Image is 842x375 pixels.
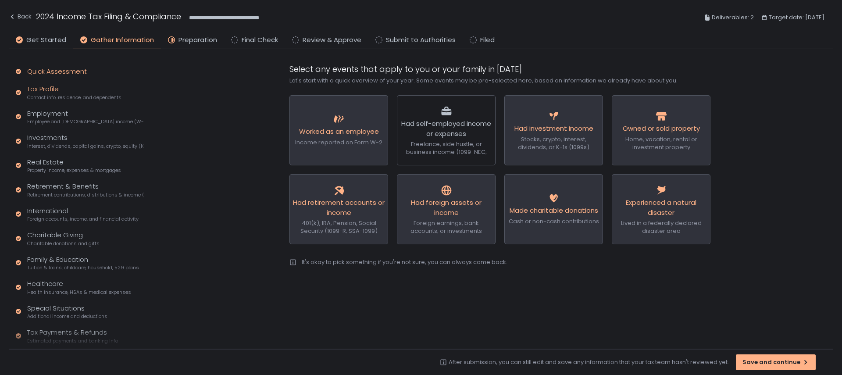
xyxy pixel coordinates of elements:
[514,124,593,133] span: Had investment income
[9,11,32,25] button: Back
[27,279,131,296] div: Healthcare
[27,94,121,101] span: Contact info, residence, and dependents
[623,124,700,133] span: Owned or sold property
[27,255,139,271] div: Family & Education
[295,138,382,146] span: Income reported on Form W-2
[27,206,139,223] div: International
[406,140,487,164] span: Freelance, side hustle, or business income (1099-NEC, 1099-K)
[27,192,143,198] span: Retirement contributions, distributions & income (1099-R, 5498)
[303,35,361,45] span: Review & Approve
[27,133,143,150] div: Investments
[769,12,824,23] span: Target date: [DATE]
[401,119,491,138] span: Had self-employed income or expenses
[27,157,121,174] div: Real Estate
[518,135,589,151] span: Stocks, crypto, interest, dividends, or K-1s (1099s)
[27,67,87,77] div: Quick Assessment
[27,338,118,344] span: Estimated payments and banking info
[26,35,66,45] span: Get Started
[625,135,697,151] span: Home, vacation, rental or investment property
[27,167,121,174] span: Property income, expenses & mortgages
[626,198,696,217] span: Experienced a natural disaster
[480,35,495,45] span: Filed
[289,63,710,75] h1: Select any events that apply to you or your family in [DATE]
[386,35,456,45] span: Submit to Authorities
[289,77,710,85] div: Let's start with a quick overview of your year. Some events may be pre-selected here, based on in...
[27,240,100,247] span: Charitable donations and gifts
[27,118,143,125] span: Employee and [DEMOGRAPHIC_DATA] income (W-2s)
[27,264,139,271] span: Tuition & loans, childcare, household, 529 plans
[736,354,816,370] button: Save and continue
[27,143,143,150] span: Interest, dividends, capital gains, crypto, equity (1099s, K-1s)
[300,219,378,235] span: 401(k), IRA, Pension, Social Security (1099-R, SSA-1099)
[27,313,107,320] span: Additional income and deductions
[293,198,385,217] span: Had retirement accounts or income
[27,328,118,344] div: Tax Payments & Refunds
[27,304,107,320] div: Special Situations
[91,35,154,45] span: Gather Information
[36,11,181,22] h1: 2024 Income Tax Filing & Compliance
[27,84,121,101] div: Tax Profile
[410,219,482,235] span: Foreign earnings, bank accounts, or investments
[712,12,754,23] span: Deliverables: 2
[27,289,131,296] span: Health insurance, HSAs & medical expenses
[9,11,32,22] div: Back
[742,358,809,366] div: Save and continue
[27,216,139,222] span: Foreign accounts, income, and financial activity
[178,35,217,45] span: Preparation
[242,35,278,45] span: Final Check
[510,206,598,215] span: Made charitable donations
[27,230,100,247] div: Charitable Giving
[302,258,507,266] div: It's okay to pick something if you're not sure, you can always come back.
[299,127,379,136] span: Worked as an employee
[621,219,702,235] span: Lived in a federally declared disaster area
[509,217,599,225] span: Cash or non-cash contributions
[27,109,143,125] div: Employment
[411,198,482,217] span: Had foreign assets or income
[449,358,729,366] div: After submission, you can still edit and save any information that your tax team hasn't reviewed ...
[27,182,143,198] div: Retirement & Benefits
